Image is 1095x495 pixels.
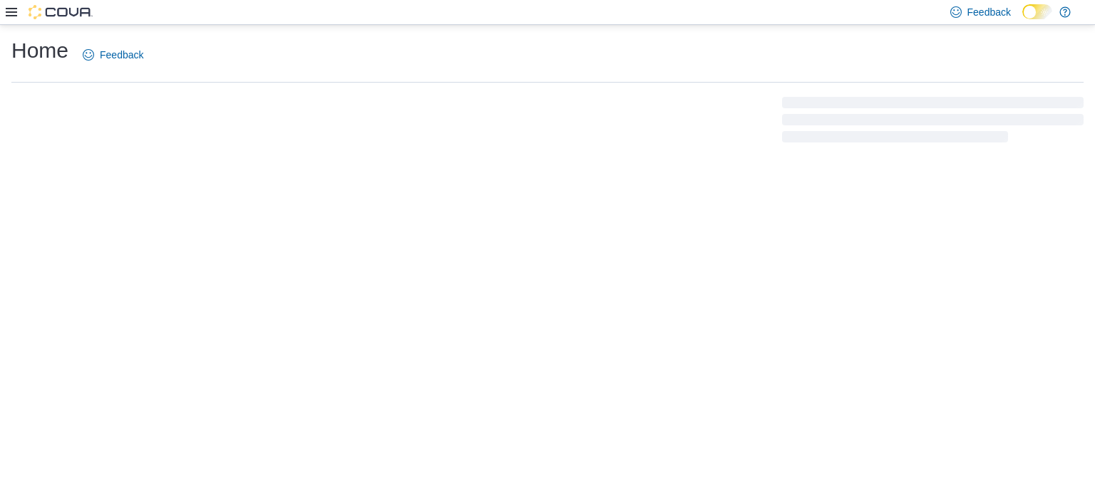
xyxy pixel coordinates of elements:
h1: Home [11,36,68,65]
span: Loading [782,100,1084,145]
a: Feedback [77,41,149,69]
span: Feedback [100,48,143,62]
span: Dark Mode [1022,19,1023,20]
span: Feedback [967,5,1011,19]
input: Dark Mode [1022,4,1052,19]
img: Cova [29,5,93,19]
